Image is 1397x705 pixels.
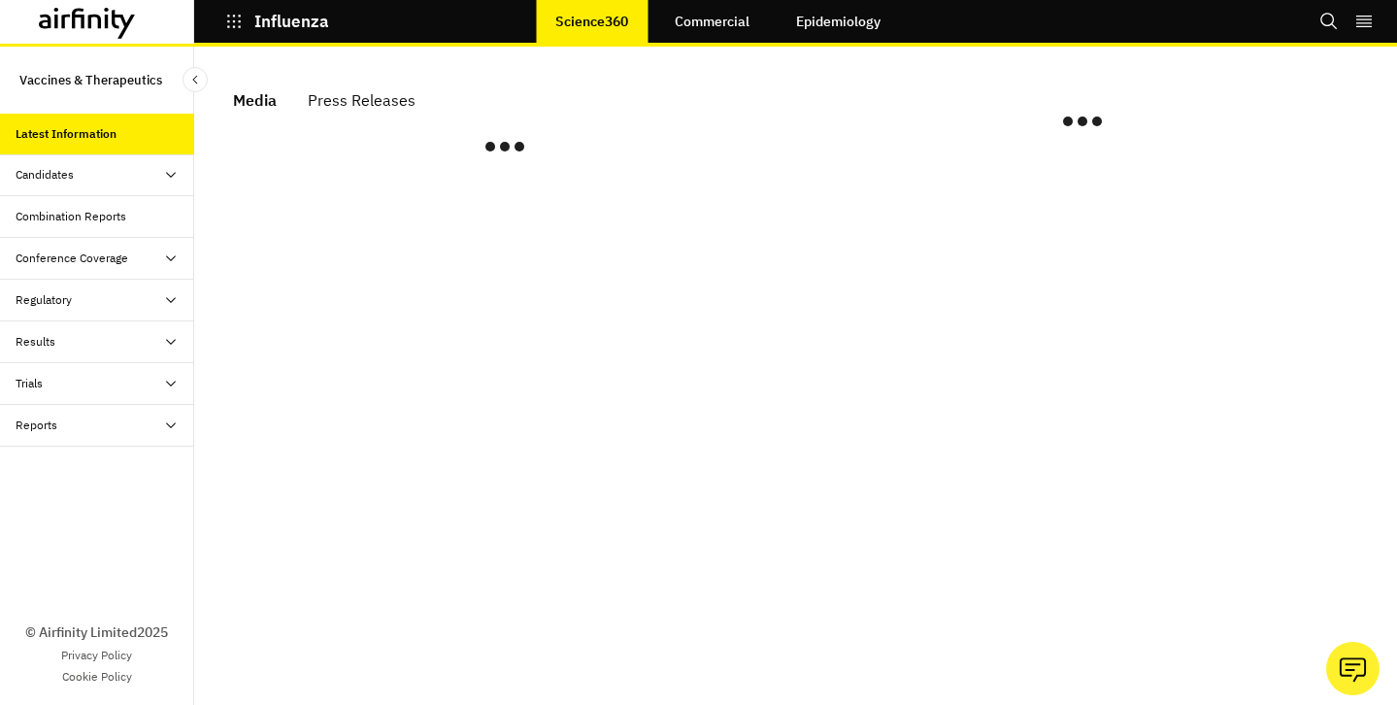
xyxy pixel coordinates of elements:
[19,62,162,98] p: Vaccines & Therapeutics
[16,417,57,434] div: Reports
[254,13,329,30] p: Influenza
[16,125,116,143] div: Latest Information
[16,250,128,267] div: Conference Coverage
[225,5,329,38] button: Influenza
[25,622,168,643] p: © Airfinity Limited 2025
[62,668,132,686] a: Cookie Policy
[555,14,628,29] p: Science360
[308,85,416,115] div: Press Releases
[183,67,208,92] button: Close Sidebar
[1326,642,1380,695] button: Ask our analysts
[16,208,126,225] div: Combination Reports
[16,333,55,351] div: Results
[16,291,72,309] div: Regulatory
[16,166,74,184] div: Candidates
[61,647,132,664] a: Privacy Policy
[233,85,277,115] div: Media
[16,375,43,392] div: Trials
[1319,5,1339,38] button: Search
